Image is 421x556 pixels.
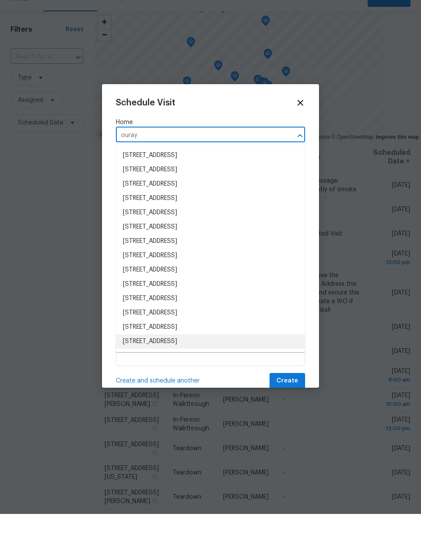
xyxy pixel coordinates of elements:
[116,160,305,169] label: Home
[294,172,306,184] button: Close
[116,262,305,276] li: [STREET_ADDRESS]
[116,205,305,219] li: [STREET_ADDRESS]
[116,419,200,427] span: Create and schedule another
[116,362,305,376] li: [STREET_ADDRESS]
[116,190,305,205] li: [STREET_ADDRESS]
[116,376,305,391] li: [STREET_ADDRESS]
[116,233,305,248] li: [STREET_ADDRESS]
[116,334,305,348] li: [STREET_ADDRESS]
[116,348,305,362] li: [STREET_ADDRESS]
[276,418,298,428] span: Create
[116,141,175,149] span: Schedule Visit
[116,305,305,319] li: [STREET_ADDRESS]
[116,291,305,305] li: [STREET_ADDRESS]
[270,415,305,431] button: Create
[116,319,305,334] li: [STREET_ADDRESS]
[116,171,281,184] input: Enter in an address
[116,276,305,291] li: [STREET_ADDRESS]
[296,140,305,150] span: Close
[116,219,305,233] li: [STREET_ADDRESS]
[116,248,305,262] li: [STREET_ADDRESS]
